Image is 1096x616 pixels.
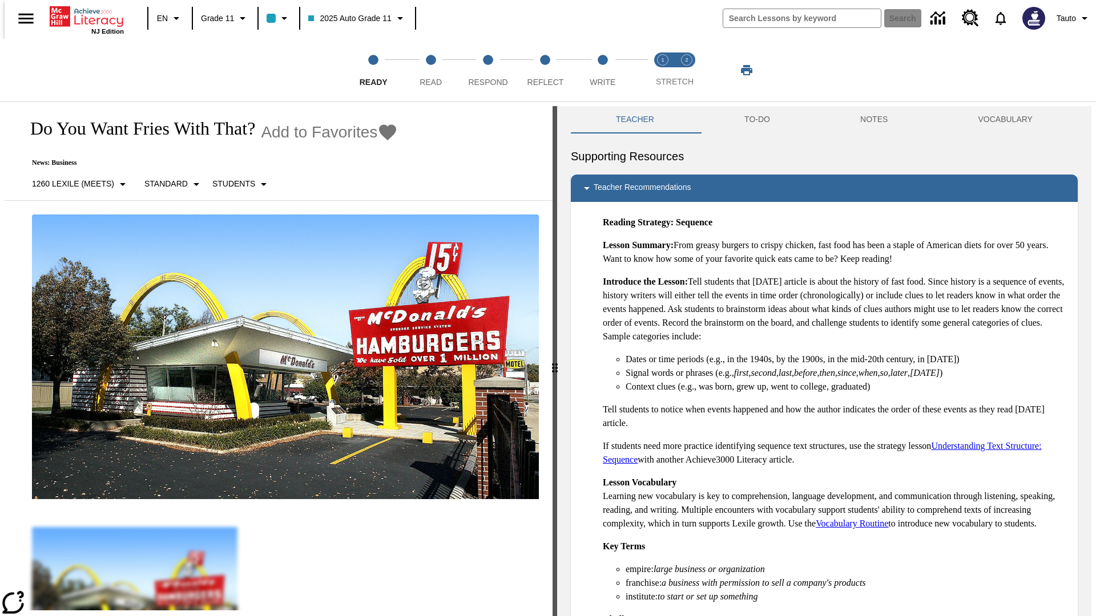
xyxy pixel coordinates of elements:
button: Scaffolds, Standard [140,174,208,194]
span: Read [420,78,442,87]
button: Respond step 3 of 5 [455,39,521,102]
button: Add to Favorites - Do You Want Fries With That? [261,122,398,142]
button: Class color is light blue. Change class color [262,8,296,29]
span: Add to Favorites [261,123,377,141]
li: franchise: [626,576,1069,590]
div: reading [5,106,553,610]
strong: Introduce the Lesson: [603,277,688,286]
button: VOCABULARY [933,106,1078,133]
span: NJ Edition [91,28,124,35]
strong: Reading Strategy: [603,217,674,227]
em: to start or set up something [658,591,758,601]
img: One of the first McDonald's stores, with the iconic red sign and golden arches. [32,214,539,500]
text: 2 [685,57,688,63]
h6: Supporting Resources [571,147,1078,165]
p: If students need more practice identifying sequence text structures, use the strategy lesson with... [603,439,1069,467]
strong: Lesson Vocabulary [603,477,676,487]
span: Grade 11 [201,13,234,25]
span: Tauto [1057,13,1076,25]
li: Context clues (e.g., was born, grew up, went to college, graduated) [626,380,1069,394]
em: since [837,368,856,378]
text: 1 [661,57,664,63]
button: Select Student [208,174,275,194]
a: Data Center [924,3,955,34]
div: activity [557,106,1091,616]
button: Stretch Respond step 2 of 2 [670,39,703,102]
button: Profile/Settings [1052,8,1096,29]
li: institute: [626,590,1069,603]
div: Instructional Panel Tabs [571,106,1078,133]
p: Teacher Recommendations [594,181,691,195]
div: Home [50,4,124,35]
button: Ready step 1 of 5 [340,39,406,102]
em: second [751,368,776,378]
button: Select a new avatar [1016,3,1052,33]
button: Print [728,60,765,80]
em: large business or organization [654,564,765,574]
em: [DATE] [910,368,940,378]
strong: Key Terms [603,541,645,551]
h1: Do You Want Fries With That? [18,118,255,139]
button: Write step 5 of 5 [570,39,636,102]
button: Language: EN, Select a language [152,8,188,29]
p: 1260 Lexile (Meets) [32,178,114,190]
span: 2025 Auto Grade 11 [308,13,391,25]
p: Tell students to notice when events happened and how the author indicates the order of these even... [603,403,1069,430]
button: TO-DO [699,106,815,133]
em: then [819,368,835,378]
div: Press Enter or Spacebar and then press right and left arrow keys to move the slider [553,106,557,616]
em: before [794,368,817,378]
span: Respond [468,78,507,87]
span: EN [157,13,168,25]
li: Signal words or phrases (e.g., , , , , , , , , , ) [626,366,1069,380]
p: Tell students that [DATE] article is about the history of fast food. Since history is a sequence ... [603,275,1069,343]
a: Vocabulary Routine [816,518,888,528]
em: first [734,368,749,378]
button: Stretch Read step 1 of 2 [646,39,679,102]
button: Open side menu [9,2,43,35]
button: Select Lexile, 1260 Lexile (Meets) [27,174,134,194]
em: later [890,368,908,378]
span: STRETCH [656,77,694,86]
button: Reflect step 4 of 5 [512,39,578,102]
button: Grade: Grade 11, Select a grade [196,8,254,29]
p: Standard [144,178,188,190]
em: last [779,368,792,378]
strong: Sequence [676,217,712,227]
button: NOTES [815,106,933,133]
em: so [880,368,888,378]
img: Avatar [1022,7,1045,30]
p: From greasy burgers to crispy chicken, fast food has been a staple of American diets for over 50 ... [603,238,1069,266]
em: when [859,368,878,378]
button: Class: 2025 Auto Grade 11, Select your class [304,8,411,29]
button: Read step 2 of 5 [397,39,464,102]
a: Resource Center, Will open in new tab [955,3,986,34]
a: Understanding Text Structure: Sequence [603,441,1042,464]
p: Students [212,178,255,190]
p: Learning new vocabulary is key to comprehension, language development, and communication through ... [603,476,1069,530]
em: a business with permission to sell a company's products [662,578,866,587]
input: search field [723,9,881,27]
p: News: Business [18,159,398,167]
div: Teacher Recommendations [571,175,1078,202]
span: Ready [360,78,388,87]
strong: Lesson Summary: [603,240,674,250]
span: Write [590,78,615,87]
span: Reflect [527,78,564,87]
li: Dates or time periods (e.g., in the 1940s, by the 1900s, in the mid-20th century, in [DATE]) [626,352,1069,366]
li: empire: [626,562,1069,576]
button: Teacher [571,106,699,133]
a: Notifications [986,3,1016,33]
